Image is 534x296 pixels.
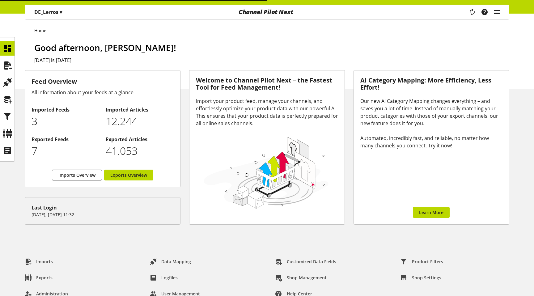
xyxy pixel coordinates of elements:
a: Exports Overview [104,170,153,180]
h3: AI Category Mapping: More Efficiency, Less Effort! [360,77,502,91]
p: 7 [32,143,99,159]
span: Logfiles [161,274,178,281]
p: DE_Lerros [34,8,62,16]
span: Data Mapping [161,258,191,265]
p: [DATE], [DATE] 11:32 [32,211,174,218]
span: Customized Data Fields [287,258,336,265]
span: Product Filters [412,258,443,265]
a: Learn More [413,207,450,218]
a: Shop Management [270,272,332,283]
a: Customized Data Fields [270,256,341,267]
span: Shop Settings [412,274,441,281]
p: 12244 [106,113,173,129]
h2: Exported Feeds [32,136,99,143]
a: Logfiles [145,272,183,283]
h2: Exported Articles [106,136,173,143]
a: Shop Settings [396,272,446,283]
a: Imports [20,256,58,267]
span: Exports [36,274,53,281]
span: Imports [36,258,53,265]
a: Imports Overview [52,170,102,180]
h3: Welcome to Channel Pilot Next – the Fastest Tool for Feed Management! [196,77,338,91]
p: 41053 [106,143,173,159]
h2: Imported Feeds [32,106,99,113]
h2: Imported Articles [106,106,173,113]
a: Exports [20,272,57,283]
span: Shop Management [287,274,327,281]
span: Exports Overview [110,172,147,178]
p: 3 [32,113,99,129]
nav: main navigation [25,5,509,19]
span: ▾ [60,9,62,15]
div: Import your product feed, manage your channels, and effortlessly optimize your product data with ... [196,97,338,127]
a: Data Mapping [145,256,196,267]
img: 78e1b9dcff1e8392d83655fcfc870417.svg [202,135,330,210]
div: All information about your feeds at a glance [32,89,174,96]
h3: Feed Overview [32,77,174,86]
div: Last Login [32,204,174,211]
a: Product Filters [396,256,448,267]
span: Imports Overview [58,172,95,178]
h2: [DATE] is [DATE] [34,57,509,64]
span: Good afternoon, [PERSON_NAME]! [34,42,176,53]
div: Our new AI Category Mapping changes everything – and saves you a lot of time. Instead of manually... [360,97,502,149]
span: Learn More [419,209,443,216]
